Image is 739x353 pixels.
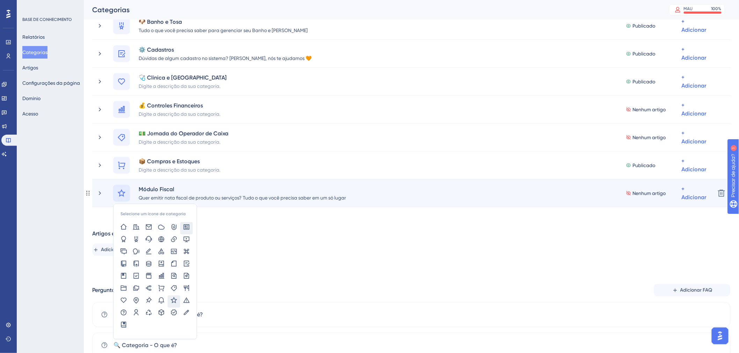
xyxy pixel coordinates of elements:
[139,83,220,89] font: Digite a descrição da sua categoria.
[92,6,130,14] font: Categorias
[139,158,200,165] font: 📦 Compras e Estoques
[65,4,67,8] font: 1
[682,158,707,173] font: + Adicionar
[139,102,203,109] font: 💰 Controles Financeiros
[22,61,38,74] button: Artigos
[139,186,174,193] font: Módulo Fiscal
[22,34,45,40] font: Relatórios
[682,74,707,89] font: + Adicionar
[22,92,41,105] button: Domínio
[680,287,712,293] font: Adicionar FAQ
[139,18,182,25] font: 🐶 Banho e Tosa
[120,211,186,216] font: Selecione um ícone de categoria
[139,195,346,201] font: Quer emitir nota fiscal de produto ou serviços? Tudo o que você precisa saber em um só lugar
[710,325,731,346] iframe: Iniciador do Assistente de IA do UserGuiding
[682,46,707,61] font: + Adicionar
[139,130,228,137] font: 💵 Jornada do Operador de Caixa
[92,230,146,237] font: Artigos em destaque
[114,342,177,348] font: 🔍 Categoria - O que é?
[682,186,707,201] font: + Adicionar
[22,17,72,22] font: BASE DE CONHECIMENTO
[718,6,722,11] font: %
[139,167,220,173] font: Digite a descrição da sua categoria.
[22,31,45,43] button: Relatórios
[633,107,666,112] font: Nenhum artigo
[22,96,41,101] font: Domínio
[684,6,693,11] font: MAU
[139,46,174,53] font: ⚙️ Cadastros
[682,18,707,33] font: + Adicionar
[92,243,169,256] button: Adicionar artigos em destaque
[682,130,707,145] font: + Adicionar
[682,102,707,117] font: + Adicionar
[22,77,80,89] button: Configurações da página
[633,23,656,29] font: Publicado
[22,50,47,55] font: Categorias
[633,51,656,57] font: Publicado
[654,284,731,296] button: Adicionar FAQ
[633,190,666,196] font: Nenhum artigo
[22,107,38,120] button: Acesso
[139,55,312,61] font: Dúvidas de algum cadastro no sistema? [PERSON_NAME], nós te ajudamos 🧡
[16,3,60,8] font: Precisar de ajuda?
[139,111,220,117] font: Digite a descrição da sua categoria.
[633,79,656,84] font: Publicado
[92,287,146,293] font: Perguntas frequentes
[711,6,718,11] font: 100
[139,139,220,145] font: Digite a descrição da sua categoria.
[139,74,227,81] font: 🩺 Clínica e [GEOGRAPHIC_DATA]
[633,163,656,168] font: Publicado
[22,46,47,59] button: Categorias
[139,28,308,33] font: Tudo o que você precisa saber para gerenciar seu Banho e [PERSON_NAME]
[22,80,80,86] font: Configurações da página
[101,247,170,253] font: Adicionar artigos em destaque
[22,111,38,117] font: Acesso
[22,65,38,70] font: Artigos
[633,135,666,140] font: Nenhum artigo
